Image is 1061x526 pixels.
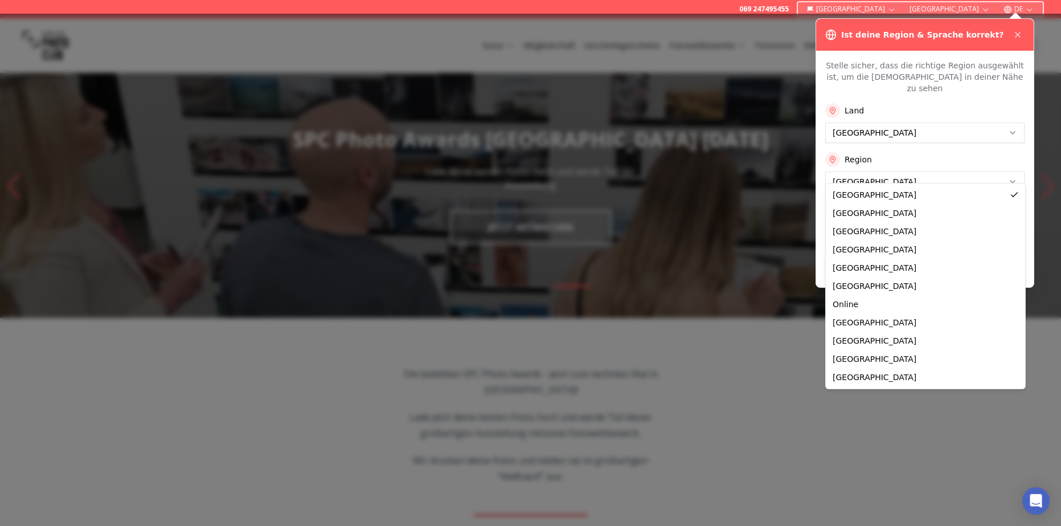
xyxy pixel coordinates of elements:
span: [GEOGRAPHIC_DATA] [833,190,916,199]
span: Online [833,300,858,309]
span: [GEOGRAPHIC_DATA] [833,209,916,218]
span: [GEOGRAPHIC_DATA] [833,245,916,254]
span: [GEOGRAPHIC_DATA] [833,354,916,364]
span: [GEOGRAPHIC_DATA] [833,336,916,345]
span: [GEOGRAPHIC_DATA] [833,282,916,291]
span: [GEOGRAPHIC_DATA] [833,227,916,236]
span: [GEOGRAPHIC_DATA] [833,318,916,327]
span: [GEOGRAPHIC_DATA] [833,373,916,382]
span: [GEOGRAPHIC_DATA] [833,263,916,272]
